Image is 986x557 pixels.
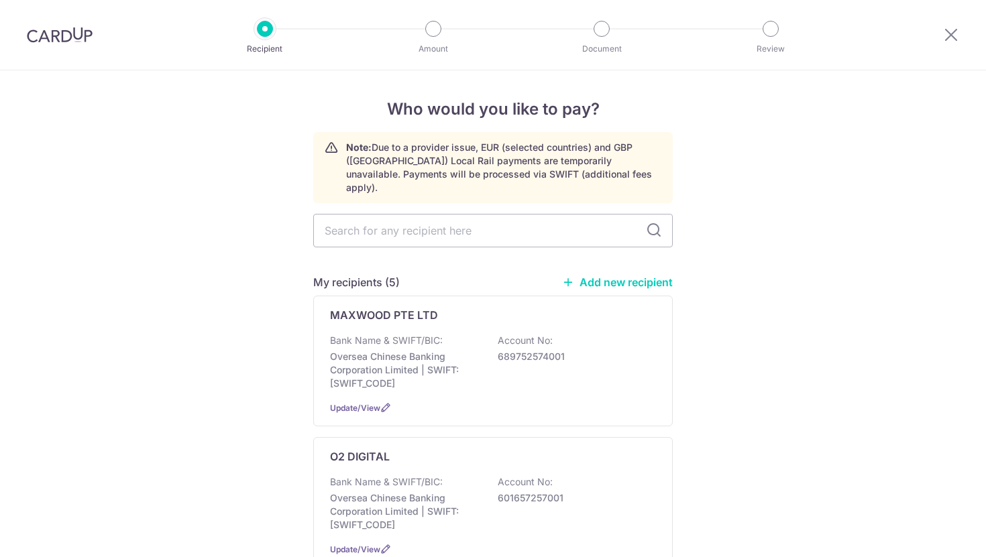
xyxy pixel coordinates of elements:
[562,275,673,289] a: Add new recipient
[215,42,315,56] p: Recipient
[384,42,483,56] p: Amount
[498,334,553,347] p: Account No:
[721,42,820,56] p: Review
[498,475,553,489] p: Account No:
[313,274,400,290] h5: My recipients (5)
[330,475,443,489] p: Bank Name & SWIFT/BIC:
[27,27,93,43] img: CardUp
[330,544,380,554] a: Update/View
[330,334,443,347] p: Bank Name & SWIFT/BIC:
[330,403,380,413] a: Update/View
[330,491,480,532] p: Oversea Chinese Banking Corporation Limited | SWIFT: [SWIFT_CODE]
[330,350,480,390] p: Oversea Chinese Banking Corporation Limited | SWIFT: [SWIFT_CODE]
[346,141,661,194] p: Due to a provider issue, EUR (selected countries) and GBP ([GEOGRAPHIC_DATA]) Local Rail payments...
[346,141,372,153] strong: Note:
[498,350,648,363] p: 689752574001
[313,214,673,247] input: Search for any recipient here
[330,307,438,323] p: MAXWOOD PTE LTD
[313,97,673,121] h4: Who would you like to pay?
[552,42,651,56] p: Document
[498,491,648,505] p: 601657257001
[330,448,390,465] p: O2 DIGITAL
